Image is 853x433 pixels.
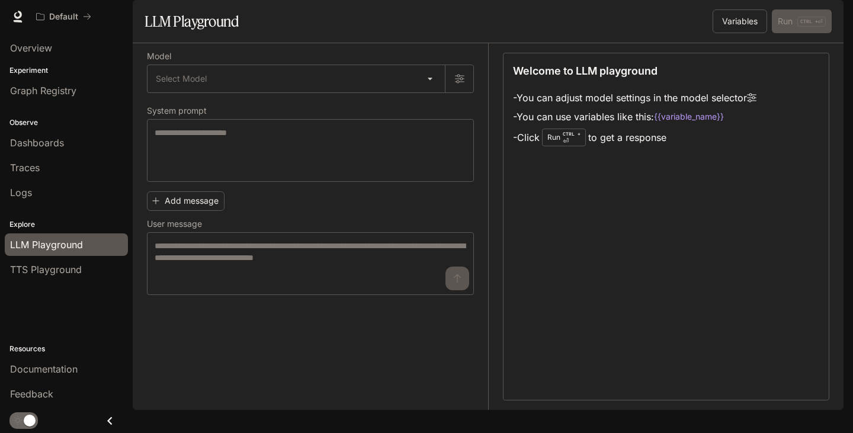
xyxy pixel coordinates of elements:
div: Select Model [147,65,445,92]
span: Select Model [156,73,207,85]
button: Variables [713,9,767,33]
h1: LLM Playground [145,9,239,33]
p: Welcome to LLM playground [513,63,658,79]
button: Add message [147,191,225,211]
p: Default [49,12,78,22]
code: {{variable_name}} [654,111,724,123]
li: - Click to get a response [513,126,756,149]
p: Model [147,52,171,60]
li: - You can adjust model settings in the model selector [513,88,756,107]
p: ⏎ [563,130,581,145]
div: Run [542,129,586,146]
p: CTRL + [563,130,581,137]
p: User message [147,220,202,228]
li: - You can use variables like this: [513,107,756,126]
p: System prompt [147,107,207,115]
button: All workspaces [31,5,97,28]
